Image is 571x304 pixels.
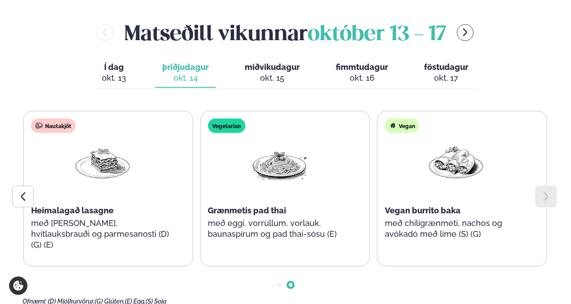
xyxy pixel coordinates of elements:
button: menu-btn-right [457,24,474,41]
a: Cookie settings [9,276,27,295]
img: beef.svg [36,122,43,129]
span: Vegan burrito baka [385,206,461,215]
img: Vegan.svg [389,122,397,129]
span: Heimalagað lasagne [31,206,114,215]
span: miðvikudagur [245,62,300,72]
div: Vegetarian [208,119,245,133]
div: Vegan [385,119,420,133]
span: Í dag [102,62,126,73]
span: Go to slide 1 [278,283,282,287]
span: fimmtudagur [336,62,388,72]
span: Go to slide 2 [289,283,292,287]
button: menu-btn-left [97,24,114,41]
div: okt. 13 [102,73,126,83]
img: Lasagna.png [74,140,132,182]
div: okt. 17 [424,73,468,83]
p: með chilígrænmeti, nachos og avókadó með lime (S) (G) [385,218,528,240]
span: Grænmetis pad thai [208,206,286,215]
p: með eggi, vorrúllum, vorlauk, baunaspírum og pad thai-sósu (E) [208,218,351,240]
div: okt. 14 [162,73,209,83]
h2: Matseðill vikunnar [124,18,446,47]
span: þriðjudagur [162,62,209,72]
div: okt. 15 [245,73,300,83]
div: okt. 16 [336,73,388,83]
img: Spagetti.png [251,140,308,182]
button: föstudagur okt. 17 [417,58,475,88]
span: föstudagur [424,62,468,72]
div: Nautakjöt [31,119,76,133]
span: október 13 - 17 [308,25,446,45]
button: Í dag okt. 13 [95,58,133,88]
p: með [PERSON_NAME], hvítlauksbrauði og parmesanosti (D) (G) (E) [31,218,174,250]
button: þriðjudagur okt. 14 [155,58,216,88]
button: miðvikudagur okt. 15 [238,58,307,88]
img: Enchilada.png [428,140,485,182]
button: fimmtudagur okt. 16 [329,58,395,88]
